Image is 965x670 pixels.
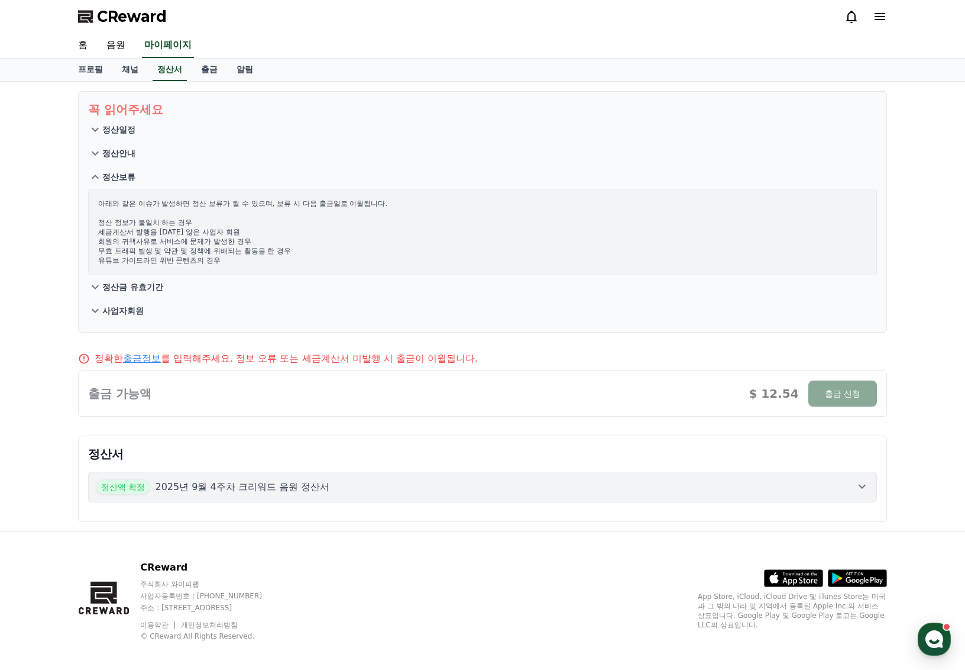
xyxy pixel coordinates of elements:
[88,101,877,118] p: 꼭 읽어주세요
[140,632,284,641] p: © CReward All Rights Reserved.
[181,621,238,629] a: 개인정보처리방침
[88,472,877,502] button: 정산액 확정 2025년 9월 4주차 크리워드 음원 정산서
[88,446,877,462] p: 정산서
[78,7,167,26] a: CReward
[37,393,44,402] span: 홈
[192,59,227,81] a: 출금
[123,353,161,364] a: 출금정보
[4,375,78,405] a: 홈
[102,124,135,136] p: 정산일정
[142,33,194,58] a: 마이페이지
[698,592,887,630] p: App Store, iCloud, iCloud Drive 및 iTunes Store는 미국과 그 밖의 나라 및 지역에서 등록된 Apple Inc.의 서비스 상표입니다. Goo...
[88,165,877,189] button: 정산보류
[88,141,877,165] button: 정산안내
[140,621,177,629] a: 이용약관
[88,299,877,323] button: 사업자회원
[102,281,163,293] p: 정산금 유효기간
[102,305,144,317] p: 사업자회원
[98,199,867,265] p: 아래와 같은 이슈가 발생하면 정산 보류가 될 수 있으며, 보류 시 다음 출금일로 이월됩니다. 정산 정보가 불일치 하는 경우 세금계산서 발행을 [DATE] 않은 사업자 회원 회...
[153,59,187,81] a: 정산서
[88,275,877,299] button: 정산금 유효기간
[140,603,284,613] p: 주소 : [STREET_ADDRESS]
[78,375,153,405] a: 대화
[155,480,329,494] p: 2025년 9월 4주차 크리워드 음원 정산서
[69,59,112,81] a: 프로필
[88,118,877,141] button: 정산일정
[97,7,167,26] span: CReward
[112,59,148,81] a: 채널
[102,171,135,183] p: 정산보류
[97,33,135,58] a: 음원
[227,59,263,81] a: 알림
[183,393,197,402] span: 설정
[153,375,227,405] a: 설정
[140,591,284,601] p: 사업자등록번호 : [PHONE_NUMBER]
[69,33,97,58] a: 홈
[108,394,122,403] span: 대화
[102,147,135,159] p: 정산안내
[96,479,150,495] span: 정산액 확정
[95,352,478,366] p: 정확한 를 입력해주세요. 정보 오류 또는 세금계산서 미발행 시 출금이 이월됩니다.
[140,561,284,575] p: CReward
[140,579,284,589] p: 주식회사 와이피랩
